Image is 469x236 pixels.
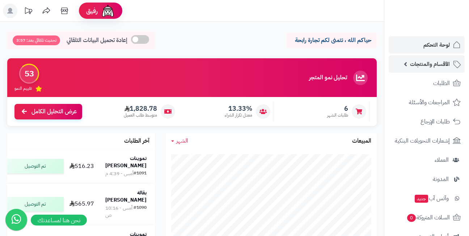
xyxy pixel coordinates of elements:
a: المدونة [389,170,465,188]
a: العملاء [389,151,465,169]
p: حياكم الله ، نتمنى لكم تجارة رابحة [292,36,371,45]
div: #1091 [134,170,147,177]
span: الطلبات [433,78,450,88]
a: الشهر [171,137,188,145]
h3: آخر الطلبات [124,138,149,144]
strong: تموينات [PERSON_NAME] [105,155,147,169]
td: 565.97 [67,184,97,225]
a: المراجعات والأسئلة [389,94,465,111]
span: 6 [327,105,348,113]
span: الأقسام والمنتجات [410,59,450,69]
div: تم التوصيل [6,159,64,173]
span: إعادة تحميل البيانات التلقائي [67,36,127,45]
div: أمس - 10:16 ص [105,205,134,219]
strong: بقالة [PERSON_NAME] [105,189,147,204]
span: وآتس آب [414,193,449,203]
span: متوسط طلب العميل [124,112,157,118]
h3: تحليل نمو المتجر [309,75,347,81]
div: أمس - 4:39 م [105,170,134,177]
a: وآتس آبجديد [389,190,465,207]
span: إشعارات التحويلات البنكية [395,136,450,146]
span: رفيق [86,7,98,15]
img: ai-face.png [101,4,115,18]
span: الشهر [176,136,188,145]
span: طلبات الإرجاع [421,117,450,127]
span: لوحة التحكم [423,40,450,50]
a: لوحة التحكم [389,36,465,54]
a: إشعارات التحويلات البنكية [389,132,465,149]
a: الطلبات [389,75,465,92]
span: العملاء [435,155,449,165]
span: تحديث تلقائي بعد: 3:57 [13,35,60,45]
span: طلبات الشهر [327,112,348,118]
h3: المبيعات [352,138,371,144]
a: طلبات الإرجاع [389,113,465,130]
a: تحديثات المنصة [19,4,37,20]
span: السلات المتروكة [406,212,450,223]
span: عرض التحليل الكامل [31,108,77,116]
td: 516.23 [67,149,97,183]
span: المراجعات والأسئلة [409,97,450,108]
span: 13.33% [225,105,252,113]
span: 0 [407,214,416,222]
span: معدل تكرار الشراء [225,112,252,118]
div: تم التوصيل [6,197,64,211]
div: #1090 [134,205,147,219]
span: تقييم النمو [14,85,32,92]
a: السلات المتروكة0 [389,209,465,226]
span: المدونة [433,174,449,184]
span: 1,828.78 [124,105,157,113]
a: عرض التحليل الكامل [14,104,82,119]
span: جديد [415,195,428,203]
